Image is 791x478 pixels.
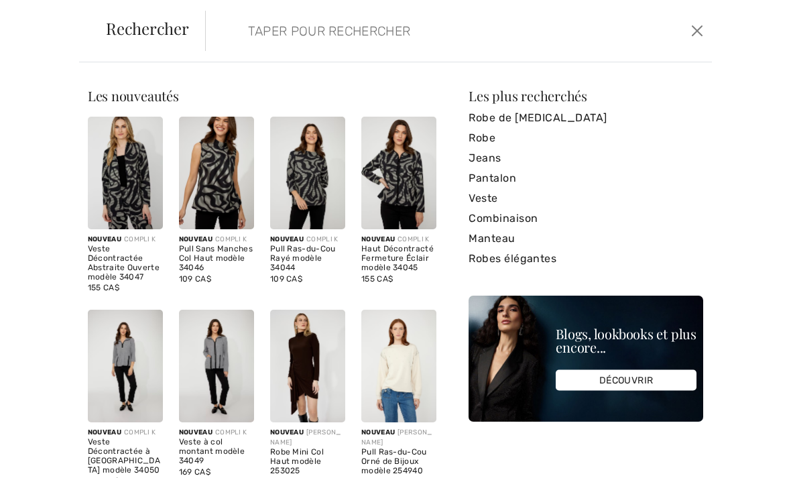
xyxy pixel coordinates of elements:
[179,428,254,438] div: COMPLI K
[361,448,436,475] div: Pull Ras-du-Cou Orné de Bijoux modèle 254940
[469,296,703,422] img: Blogs, lookbooks et plus encore...
[179,245,254,272] div: Pull Sans Manches Col Haut modèle 34046
[469,208,703,229] a: Combinaison
[88,283,119,292] span: 155 CA$
[179,428,212,436] span: Nouveau
[270,274,302,284] span: 109 CA$
[270,235,304,243] span: Nouveau
[270,448,345,475] div: Robe Mini Col Haut modèle 253025
[179,438,254,465] div: Veste à col montant modèle 34049
[88,235,121,243] span: Nouveau
[88,86,179,105] span: Les nouveautés
[361,245,436,272] div: Haut Décontracté Fermeture Éclair modèle 34045
[270,310,345,422] img: Robe Mini Col Haut modèle 253025. Mocha
[179,235,212,243] span: Nouveau
[469,128,703,148] a: Robe
[179,117,254,229] img: Pull Sans Manches Col Haut modèle 34046. As sample
[179,310,254,422] img: Veste à col montant modèle 34049. Grey
[88,428,163,438] div: COMPLI K
[88,235,163,245] div: COMPLI K
[179,235,254,245] div: COMPLI K
[469,89,703,103] div: Les plus recherchés
[270,428,345,448] div: [PERSON_NAME]
[688,20,707,42] button: Ferme
[88,428,121,436] span: Nouveau
[88,245,163,282] div: Veste Décontractée Abstraite Ouverte modèle 34047
[469,249,703,269] a: Robes élégantes
[469,148,703,168] a: Jeans
[361,235,395,243] span: Nouveau
[361,117,436,229] img: Haut Décontracté Fermeture Éclair modèle 34045. As sample
[361,428,436,448] div: [PERSON_NAME]
[270,428,304,436] span: Nouveau
[361,274,393,284] span: 155 CA$
[469,108,703,128] a: Robe de [MEDICAL_DATA]
[179,467,210,477] span: 169 CA$
[238,11,575,51] input: TAPER POUR RECHERCHER
[106,20,189,36] span: Rechercher
[88,438,163,475] div: Veste Décontractée à [GEOGRAPHIC_DATA] modèle 34050
[270,117,345,229] img: Pull Ras-du-Cou Rayé modèle 34044. As sample
[556,327,696,354] div: Blogs, lookbooks et plus encore...
[556,370,696,391] div: DÉCOUVRIR
[88,310,163,422] img: Veste Décontractée à Col Montant modèle 34050. Grey
[469,168,703,188] a: Pantalon
[469,188,703,208] a: Veste
[361,428,395,436] span: Nouveau
[361,235,436,245] div: COMPLI K
[88,117,163,229] img: Veste Décontractée Abstraite Ouverte modèle 34047. As sample
[270,235,345,245] div: COMPLI K
[270,245,345,272] div: Pull Ras-du-Cou Rayé modèle 34044
[469,229,703,249] a: Manteau
[361,310,436,422] img: Pull Ras-du-Cou Orné de Bijoux modèle 254940. Ivory
[179,274,211,284] span: 109 CA$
